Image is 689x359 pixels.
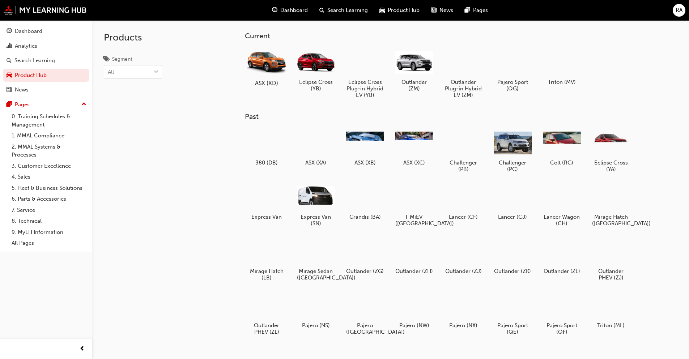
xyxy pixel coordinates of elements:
[592,268,630,281] h5: Outlander PHEV (ZJ)
[319,6,324,15] span: search-icon
[343,290,387,338] a: Pajero ([GEOGRAPHIC_DATA])
[294,46,337,94] a: Eclipse Cross (YB)
[14,56,55,65] div: Search Learning
[491,127,534,175] a: Challenger (PC)
[112,56,132,63] div: Segment
[346,159,384,166] h5: ASX (XB)
[294,181,337,230] a: Express Van (SN)
[540,46,583,88] a: Triton (MV)
[442,46,485,101] a: Outlander Plug-in Hybrid EV (ZM)
[540,181,583,230] a: Lancer Wagon (CH)
[540,127,583,169] a: Colt (RG)
[445,214,482,220] h5: Lancer (CF)
[9,111,89,130] a: 0. Training Schedules & Management
[379,6,385,15] span: car-icon
[7,28,12,35] span: guage-icon
[9,238,89,249] a: All Pages
[459,3,494,18] a: pages-iconPages
[494,79,532,92] h5: Pajero Sport (QG)
[245,127,288,169] a: 380 (DB)
[343,127,387,169] a: ASX (XB)
[248,159,286,166] h5: 380 (DB)
[4,5,87,15] img: mmal
[9,193,89,205] a: 6. Parts & Accessories
[589,181,633,230] a: Mirage Hatch ([GEOGRAPHIC_DATA])
[15,86,29,94] div: News
[9,161,89,172] a: 3. Customer Excellence
[297,214,335,227] h5: Express Van (SN)
[343,181,387,223] a: Grandis (BA)
[392,290,436,332] a: Pajero (NW)
[9,171,89,183] a: 4. Sales
[592,159,630,172] h5: Eclipse Cross (YA)
[245,235,288,284] a: Mirage Hatch (LB)
[543,322,581,335] h5: Pajero Sport (QF)
[442,181,485,223] a: Lancer (CF)
[395,214,433,227] h5: I-MiEV ([GEOGRAPHIC_DATA])
[9,205,89,216] a: 7. Service
[245,32,656,40] h3: Current
[297,322,335,329] h5: Pajero (NS)
[395,159,433,166] h5: ASX (XC)
[80,345,85,354] span: prev-icon
[540,290,583,338] a: Pajero Sport (QF)
[248,322,286,335] h5: Outlander PHEV (ZL)
[104,32,162,43] h2: Products
[589,290,633,332] a: Triton (ML)
[442,127,485,175] a: Challenger (PB)
[395,79,433,92] h5: Outlander (ZM)
[491,181,534,223] a: Lancer (CJ)
[245,112,656,121] h3: Past
[395,268,433,274] h5: Outlander (ZH)
[245,290,288,338] a: Outlander PHEV (ZL)
[343,235,387,277] a: Outlander (ZG)
[297,79,335,92] h5: Eclipse Cross (YB)
[248,268,286,281] h5: Mirage Hatch (LB)
[246,80,286,86] h5: ASX (XD)
[3,54,89,67] a: Search Learning
[589,235,633,284] a: Outlander PHEV (ZJ)
[245,181,288,223] a: Express Van
[589,127,633,175] a: Eclipse Cross (YA)
[543,214,581,227] h5: Lancer Wagon (CH)
[465,6,470,15] span: pages-icon
[7,72,12,79] span: car-icon
[104,56,109,63] span: tags-icon
[245,46,288,88] a: ASX (XD)
[297,268,335,281] h5: Mirage Sedan ([GEOGRAPHIC_DATA])
[374,3,425,18] a: car-iconProduct Hub
[592,214,630,227] h5: Mirage Hatch ([GEOGRAPHIC_DATA])
[294,235,337,284] a: Mirage Sedan ([GEOGRAPHIC_DATA])
[15,27,42,35] div: Dashboard
[346,214,384,220] h5: Grandis (BA)
[9,215,89,227] a: 8. Technical
[15,101,30,109] div: Pages
[543,79,581,85] h5: Triton (MV)
[9,130,89,141] a: 1. MMAL Compliance
[294,290,337,332] a: Pajero (NS)
[540,235,583,277] a: Outlander (ZL)
[108,68,114,76] div: All
[272,6,277,15] span: guage-icon
[543,159,581,166] h5: Colt (RG)
[676,6,682,14] span: RA
[81,100,86,109] span: up-icon
[392,235,436,277] a: Outlander (ZH)
[473,6,488,14] span: Pages
[392,46,436,94] a: Outlander (ZM)
[3,98,89,111] button: Pages
[3,83,89,97] a: News
[280,6,308,14] span: Dashboard
[592,322,630,329] h5: Triton (ML)
[445,159,482,172] h5: Challenger (PB)
[543,268,581,274] h5: Outlander (ZL)
[392,127,436,169] a: ASX (XC)
[445,79,482,98] h5: Outlander Plug-in Hybrid EV (ZM)
[431,6,437,15] span: news-icon
[494,268,532,274] h5: Outlander (ZK)
[3,25,89,38] a: Dashboard
[294,127,337,169] a: ASX (XA)
[7,57,12,64] span: search-icon
[327,6,368,14] span: Search Learning
[9,141,89,161] a: 2. MMAL Systems & Processes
